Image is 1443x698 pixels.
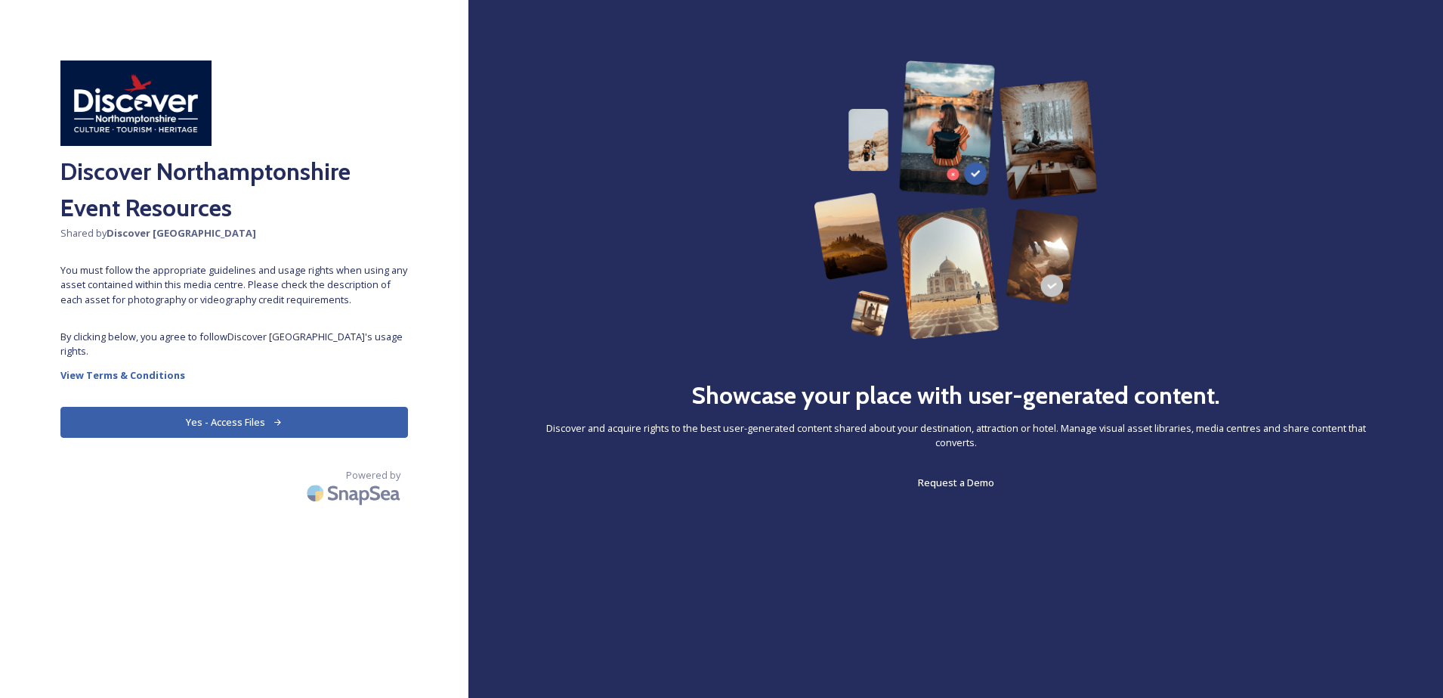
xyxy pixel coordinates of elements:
[60,368,185,382] strong: View Terms & Conditions
[107,226,256,240] strong: Discover [GEOGRAPHIC_DATA]
[60,263,408,307] span: You must follow the appropriate guidelines and usage rights when using any asset contained within...
[302,476,408,511] img: SnapSea Logo
[814,60,1098,340] img: 63b42ca75bacad526042e722_Group%20154-p-800.png
[60,407,408,438] button: Yes - Access Files
[691,377,1220,414] h2: Showcase your place with user-generated content.
[60,154,408,226] h2: Discover Northamptonshire Event Resources
[60,330,408,358] span: By clicking below, you agree to follow Discover [GEOGRAPHIC_DATA] 's usage rights.
[60,226,408,240] span: Shared by
[60,60,212,146] img: Discover%20Northamptonshire.jpg
[918,476,994,489] span: Request a Demo
[918,473,994,492] a: Request a Demo
[529,421,1383,450] span: Discover and acquire rights to the best user-generated content shared about your destination, att...
[346,468,400,482] span: Powered by
[60,366,408,384] a: View Terms & Conditions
